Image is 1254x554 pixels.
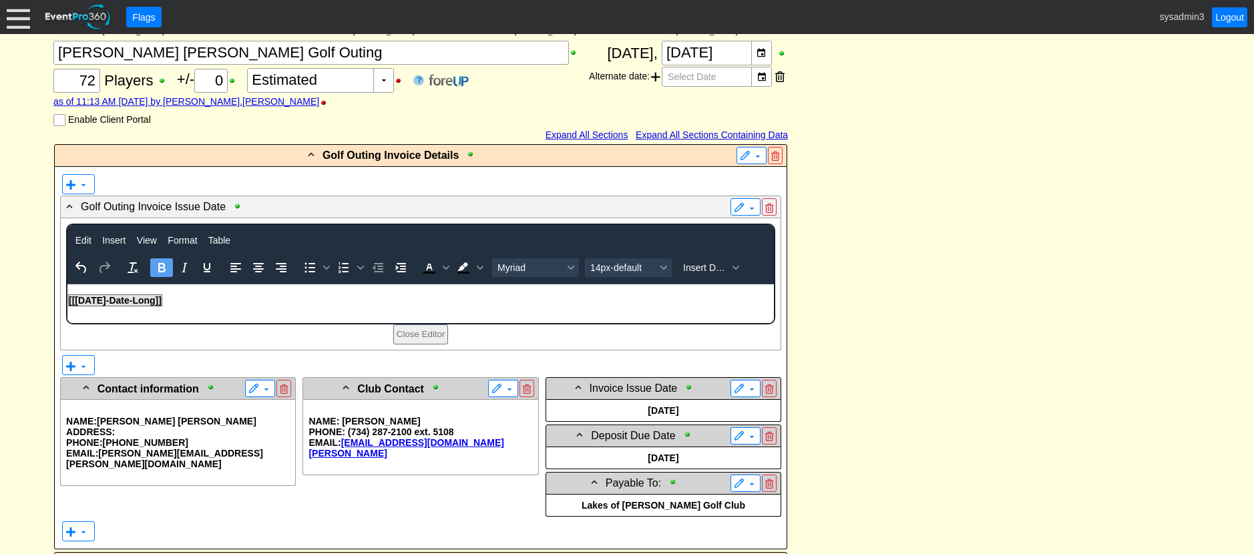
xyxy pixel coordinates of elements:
label: Enable Client Portal [68,114,151,125]
span: Change settings for this block [248,382,272,395]
span: +/- [177,71,247,87]
button: Align left [224,258,247,277]
div: Alternate date: [589,65,788,88]
span: Change settings for this block [491,382,515,395]
img: EventPro360 [43,2,113,32]
span: Table [208,235,230,246]
span: Delete this block [276,380,291,397]
div: Show title when printing; click to hide title when printing. [206,382,222,392]
span: Deposit Due Date [591,430,675,441]
button: Italic [173,258,196,277]
span: Delete this block [762,475,777,492]
strong: NAME: [66,416,259,427]
div: Hide Guest Count Stamp when printing; click to show Guest Count Stamp when printing. [319,98,335,107]
div: Bullet list [298,258,332,277]
span: [PHONE_NUMBER] [103,437,188,448]
span: Change settings for this block [734,200,757,214]
span: Add a row below [65,525,89,538]
span: [DATE] [648,453,678,463]
span: Add another alternate date [651,67,660,87]
span: Golf Outing Invoice Issue Date [81,202,226,213]
span: Flags [130,11,158,24]
span: Flags [130,10,158,24]
span: [PERSON_NAME] [178,416,256,427]
span: Myriad [497,262,563,273]
strong: PHONE: [66,437,191,448]
a: Logout [1212,7,1247,27]
div: Numbered list [333,258,366,277]
button: Insert tag representing event data [678,258,744,277]
span: Insert Data [683,262,728,273]
span: Delete this block [762,427,777,445]
div: Remove this date [775,67,785,87]
span: [DATE] [648,405,678,416]
span: [PERSON_NAME] [97,416,175,427]
strong: ADDRESS: [66,427,133,437]
button: Align center [247,258,270,277]
div: Background color Black [452,258,485,277]
span: Change settings for this section [740,149,763,162]
span: 14px-default [590,262,656,273]
img: This event is connected to foreUP customer 995349031 [429,74,469,87]
span: Edit [75,235,91,246]
div: Show Plus/Minus Count when printing; click to hide Plus/Minus Count when printing. [228,76,243,85]
div: Show title when printing; click to hide title when printing. [683,430,698,439]
div: Show Event Title when printing; click to hide Event Title when printing. [569,48,584,57]
button: Close Editor [393,324,449,344]
a: Expand All Sections [546,129,628,140]
button: Font size 14px-default [585,258,672,277]
button: Bold [150,258,173,277]
span: Change settings for this block [734,382,757,395]
div: Show Guest Count when printing; click to hide Guest Count when printing. [158,76,173,85]
span: Golf Outing Invoice Details [323,150,459,161]
a: as of 11:13 AM [DATE] by [PERSON_NAME].[PERSON_NAME] [53,96,319,107]
strong: Lakes of [PERSON_NAME] Golf Club [582,500,745,511]
span: Select Date [665,67,718,86]
button: Undo [70,258,93,277]
button: Underline [196,258,218,277]
strong: EMAIL: [308,437,503,459]
div: Show title when printing; click to hide title when printing. [668,477,684,487]
strong: EMAIL: [66,448,263,469]
span: Change settings for this block [734,429,757,443]
strong: NAME: [PERSON_NAME] [308,416,420,427]
span: Invoice Issue Date [590,382,678,394]
div: Show title when printing; click to hide title when printing. [466,150,481,159]
strong: PHONE: (734) 287-2100 ext. 5108 [308,427,453,437]
div: Text color Black [418,258,451,277]
span: Add a row below [65,358,89,372]
span: Delete this block [762,198,777,216]
div: Show title when printing; click to hide title when printing. [684,382,700,392]
span: Change settings for this block [734,477,757,490]
div: Show Event Date when printing; click to hide Event Date when printing. [777,49,788,58]
button: Align right [270,258,292,277]
span: [PERSON_NAME][EMAIL_ADDRESS][PERSON_NAME][DOMAIN_NAME] [66,448,263,469]
span: Insert [102,235,126,246]
button: Font Myriad [492,258,579,277]
span: Delete this block [762,380,777,397]
div: Hide Guest Count Status when printing; click to show Guest Count Status when printing. [394,76,409,85]
span: sysadmin3 [1160,11,1205,21]
span: Club Contact [357,383,424,394]
a: Expand All Sections Containing Data [636,129,788,140]
button: Decrease indent [367,258,389,277]
span: Players [104,72,153,89]
span: Add a row below [65,178,89,191]
span: Delete this block [519,380,534,397]
span: Delete this section [768,147,783,164]
div: Show title when printing; click to hide title when printing. [233,202,248,211]
span: Contact information [97,383,199,394]
span: View [137,235,157,246]
iframe: To enrich screen reader interactions, please activate Accessibility in Grammarly extension settings [67,284,774,323]
span: [DATE], [607,45,657,61]
div: Show title when printing; click to hide title when printing. [431,382,447,392]
button: Clear formatting [122,258,144,277]
div: Menu: Click or 'Crtl+M' to toggle menu open/close [7,5,30,29]
button: Redo [93,258,116,277]
button: Increase indent [389,258,412,277]
span: Format [168,235,197,246]
span: Payable To: [606,477,661,489]
a: [EMAIL_ADDRESS][DOMAIN_NAME][PERSON_NAME] [308,437,503,459]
